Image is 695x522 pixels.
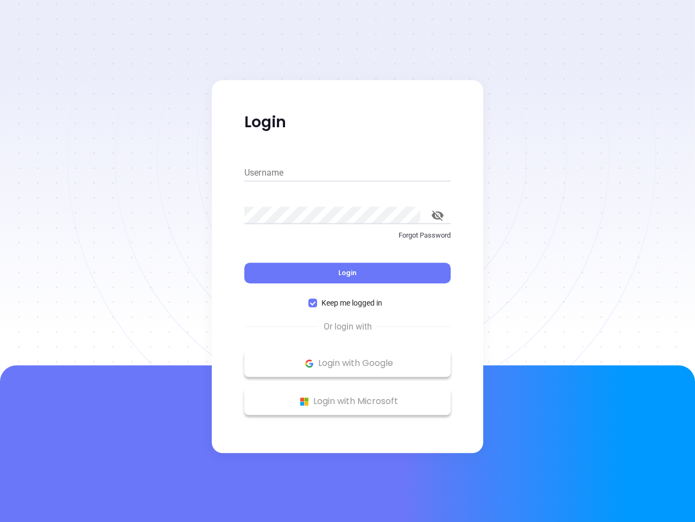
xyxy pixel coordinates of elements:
p: Login with Google [250,355,445,371]
a: Forgot Password [244,230,451,250]
span: Keep me logged in [317,297,387,309]
button: Login [244,263,451,283]
button: Microsoft Logo Login with Microsoft [244,388,451,415]
img: Google Logo [302,357,316,370]
img: Microsoft Logo [298,395,311,408]
button: toggle password visibility [425,202,451,228]
p: Login with Microsoft [250,393,445,409]
button: Google Logo Login with Google [244,350,451,377]
p: Forgot Password [244,230,451,241]
p: Login [244,113,451,132]
span: Login [338,268,357,277]
span: Or login with [318,320,377,333]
